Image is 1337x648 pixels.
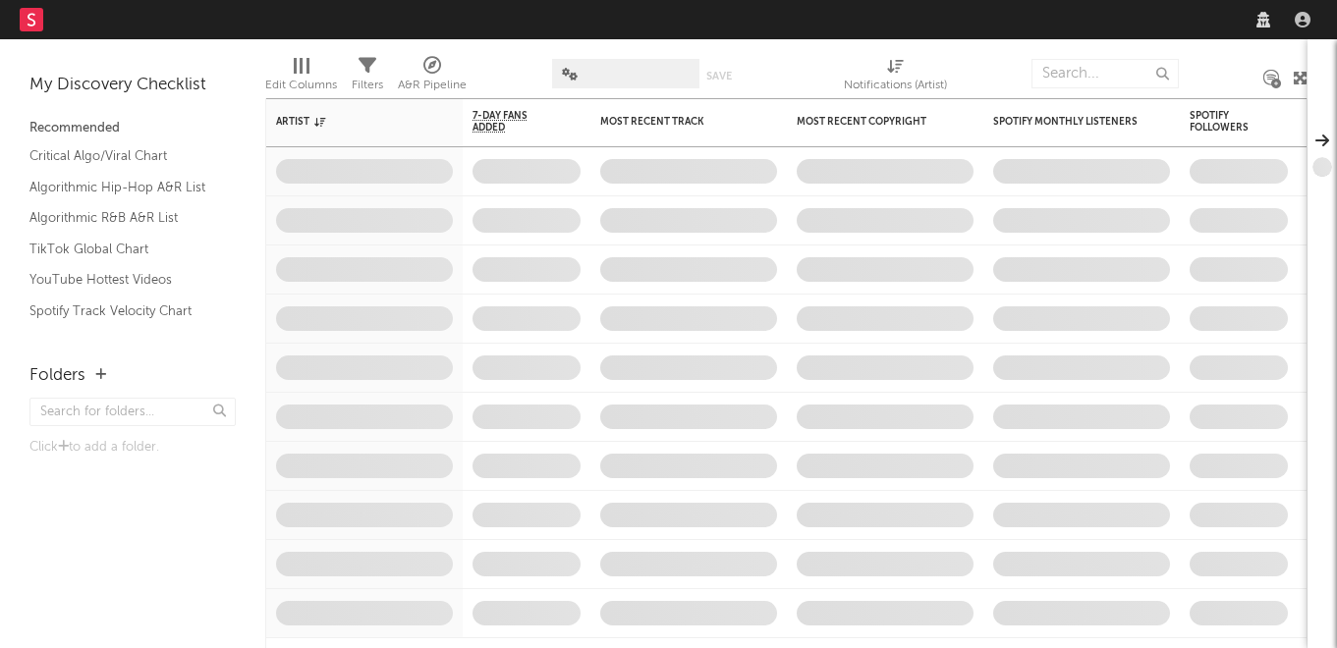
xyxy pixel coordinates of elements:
div: Spotify Followers [1190,110,1258,134]
div: Recommended [29,117,236,140]
div: Filters [352,49,383,106]
a: Critical Algo/Viral Chart [29,145,216,167]
div: Most Recent Track [600,116,748,128]
div: A&R Pipeline [398,74,467,97]
div: Artist [276,116,423,128]
button: Save [706,71,732,81]
div: Folders [29,364,85,388]
div: Edit Columns [265,49,337,106]
input: Search... [1031,59,1179,88]
div: Notifications (Artist) [844,49,947,106]
a: Algorithmic Hip-Hop A&R List [29,177,216,198]
div: Click to add a folder. [29,436,236,459]
div: Most Recent Copyright [797,116,944,128]
div: Spotify Monthly Listeners [993,116,1141,128]
div: A&R Pipeline [398,49,467,106]
a: Algorithmic R&B A&R List [29,207,216,229]
div: My Discovery Checklist [29,74,236,97]
a: Spotify Track Velocity Chart [29,300,216,322]
span: 7-Day Fans Added [473,110,551,134]
a: TikTok Global Chart [29,239,216,260]
input: Search for folders... [29,398,236,426]
div: Notifications (Artist) [844,74,947,97]
div: Edit Columns [265,74,337,97]
a: YouTube Hottest Videos [29,269,216,291]
div: Filters [352,74,383,97]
